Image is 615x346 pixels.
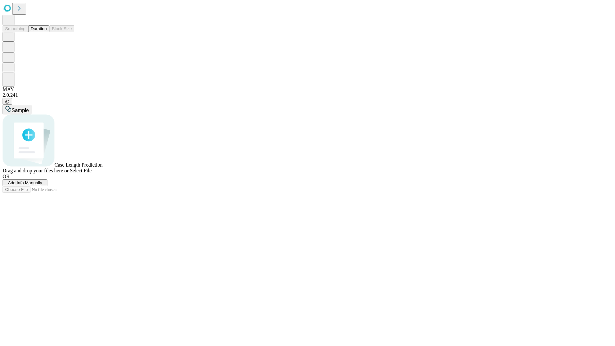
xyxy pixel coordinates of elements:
[49,25,74,32] button: Block Size
[3,92,612,98] div: 2.0.241
[54,162,102,168] span: Case Length Prediction
[5,99,10,104] span: @
[8,180,42,185] span: Add Info Manually
[3,179,47,186] button: Add Info Manually
[12,108,29,113] span: Sample
[3,86,612,92] div: MAY
[3,105,31,114] button: Sample
[3,168,69,173] span: Drag and drop your files here or
[3,25,28,32] button: Smoothing
[3,98,12,105] button: @
[3,174,10,179] span: OR
[28,25,49,32] button: Duration
[70,168,92,173] span: Select File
